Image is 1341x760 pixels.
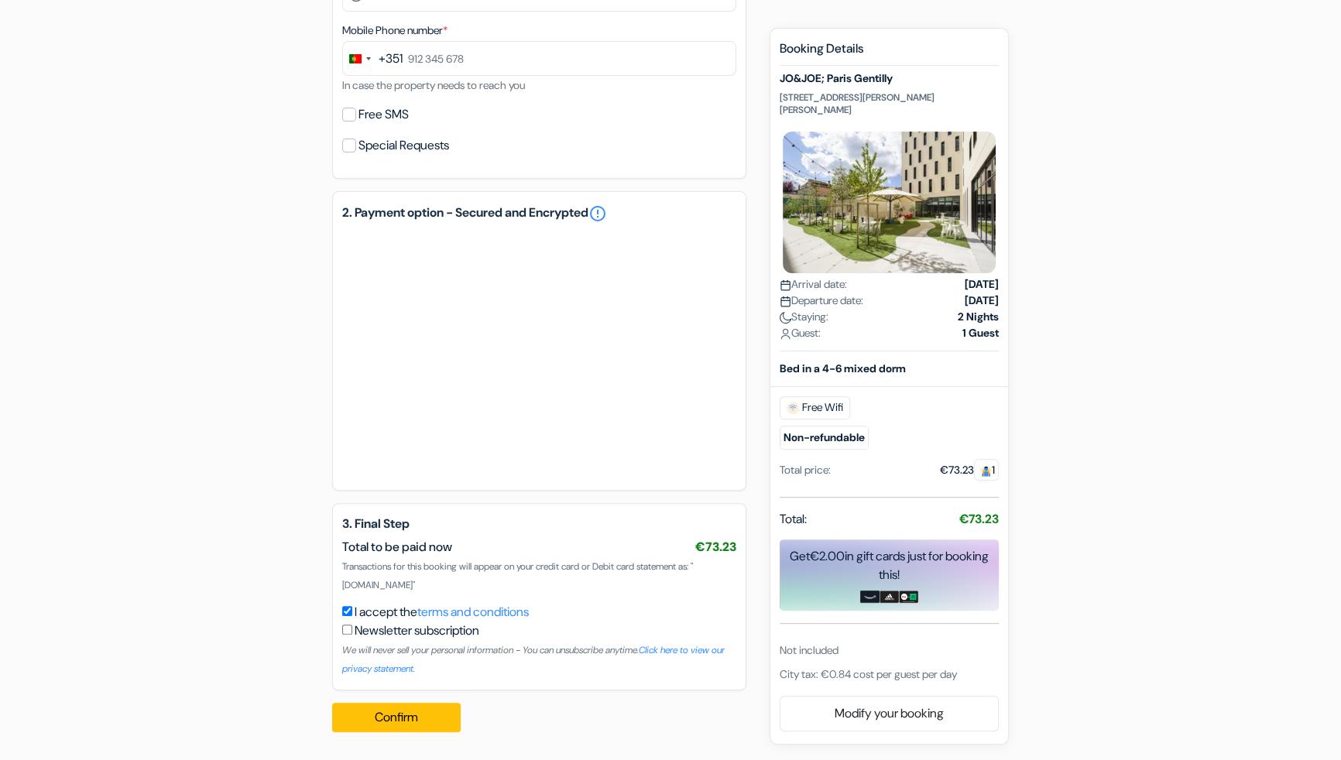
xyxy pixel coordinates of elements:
[780,309,828,325] span: Staying:
[417,604,529,620] a: terms and conditions
[379,50,403,68] div: +351
[780,510,807,529] span: Total:
[787,402,799,414] img: free_wifi.svg
[358,245,721,462] iframe: Secure payment input frame
[810,548,845,564] span: €2.00
[342,22,448,39] label: Mobile Phone number
[780,41,999,66] h5: Booking Details
[980,465,992,477] img: guest.svg
[342,539,452,555] span: Total to be paid now
[332,703,461,732] button: Confirm
[780,72,999,85] h5: JO&JOE; Paris Gentilly
[780,667,957,681] span: City tax: €0.84 cost per guest per day
[860,591,880,603] img: amazon-card-no-text.png
[899,591,918,603] img: uber-uber-eats-card.png
[780,312,791,324] img: moon.svg
[965,276,999,293] strong: [DATE]
[355,603,529,621] label: I accept the
[342,204,736,223] h5: 2. Payment option - Secured and Encrypted
[965,293,999,309] strong: [DATE]
[958,309,999,325] strong: 2 Nights
[342,644,725,675] a: Click here to view our privacy statement.
[780,276,847,293] span: Arrival date:
[342,560,693,591] span: Transactions for this booking will appear on your credit card or Debit card statement as: "[DOMAI...
[342,41,736,76] input: 912 345 678
[358,135,449,156] label: Special Requests
[342,516,736,531] h5: 3. Final Step
[780,462,831,478] div: Total price:
[588,204,607,223] a: error_outline
[695,539,736,555] span: €73.23
[780,361,906,375] b: Bed in a 4-6 mixed dorm
[780,426,869,450] small: Non-refundable
[780,642,999,659] div: Not included
[780,91,999,116] p: [STREET_ADDRESS][PERSON_NAME][PERSON_NAME]
[780,547,999,584] div: Get in gift cards just for booking this!
[355,621,479,640] label: Newsletter subscription
[780,279,791,291] img: calendar.svg
[780,293,863,309] span: Departure date:
[342,78,525,92] small: In case the property needs to reach you
[343,42,403,75] button: Change country, selected Portugal (+351)
[342,644,725,675] small: We will never sell your personal information - You can unsubscribe anytime.
[780,699,998,728] a: Modify your booking
[780,325,821,341] span: Guest:
[780,396,850,419] span: Free Wifi
[780,328,791,340] img: user_icon.svg
[974,459,999,481] span: 1
[962,325,999,341] strong: 1 Guest
[780,296,791,307] img: calendar.svg
[940,462,999,478] div: €73.23
[959,511,999,527] strong: €73.23
[358,104,409,125] label: Free SMS
[880,591,899,603] img: adidas-card.png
